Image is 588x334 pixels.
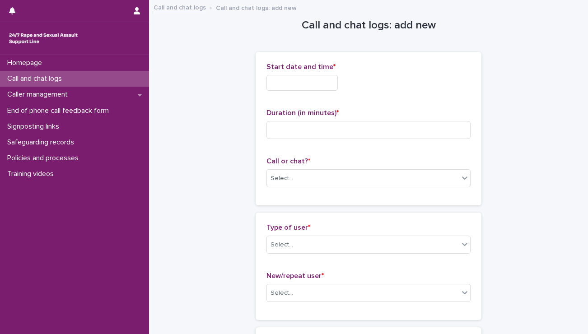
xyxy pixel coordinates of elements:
[271,174,293,183] div: Select...
[256,19,481,32] h1: Call and chat logs: add new
[4,90,75,99] p: Caller management
[4,107,116,115] p: End of phone call feedback form
[271,240,293,250] div: Select...
[4,59,49,67] p: Homepage
[271,288,293,298] div: Select...
[4,74,69,83] p: Call and chat logs
[4,138,81,147] p: Safeguarding records
[4,122,66,131] p: Signposting links
[7,29,79,47] img: rhQMoQhaT3yELyF149Cw
[266,272,324,279] span: New/repeat user
[4,170,61,178] p: Training videos
[266,63,336,70] span: Start date and time
[4,154,86,162] p: Policies and processes
[266,224,310,231] span: Type of user
[216,2,297,12] p: Call and chat logs: add new
[154,2,206,12] a: Call and chat logs
[266,158,310,165] span: Call or chat?
[266,109,339,116] span: Duration (in minutes)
